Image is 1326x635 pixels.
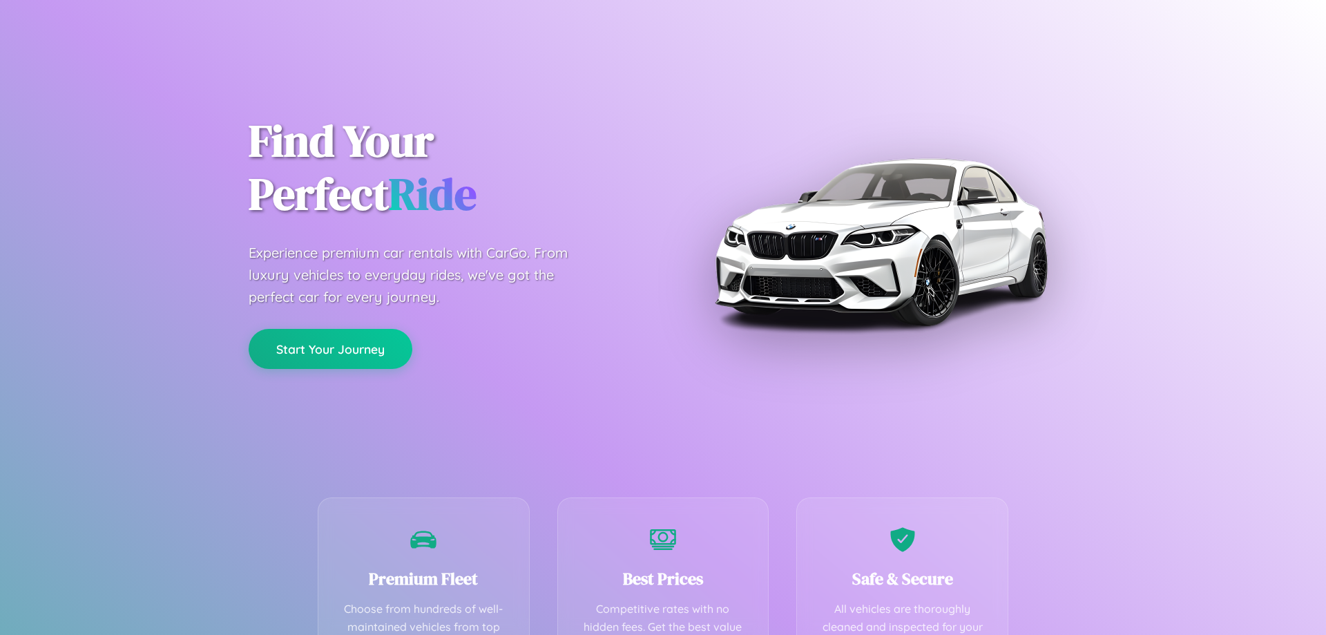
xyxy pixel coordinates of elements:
[579,567,748,590] h3: Best Prices
[339,567,508,590] h3: Premium Fleet
[818,567,987,590] h3: Safe & Secure
[249,242,594,308] p: Experience premium car rentals with CarGo. From luxury vehicles to everyday rides, we've got the ...
[708,69,1053,415] img: Premium BMW car rental vehicle
[249,329,412,369] button: Start Your Journey
[249,115,642,221] h1: Find Your Perfect
[389,164,477,224] span: Ride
